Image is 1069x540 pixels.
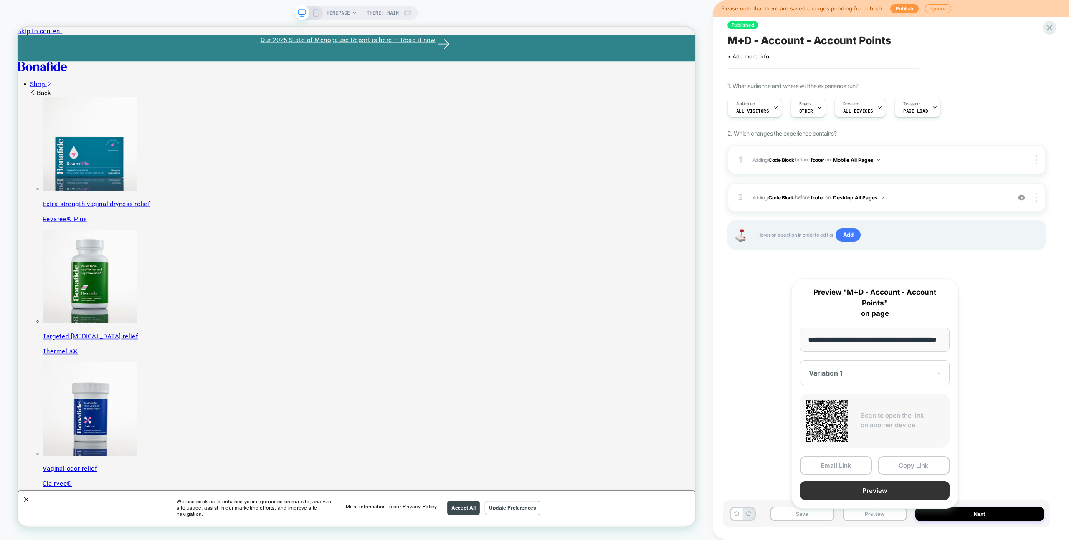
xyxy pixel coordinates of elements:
img: close [1036,155,1037,164]
span: BEFORE [795,156,809,163]
button: Save [770,507,834,521]
img: crossed eye [1018,194,1025,201]
p: Thermella® [33,427,904,439]
div: 2 [737,190,745,205]
span: footer [811,194,824,200]
span: Page Load [903,108,928,114]
img: Revaree Plus [33,94,159,219]
span: All Visitors [736,108,769,114]
p: Preview "M+D - Account - Account Points" on page [800,287,950,319]
button: Email Link [800,456,872,475]
img: Joystick [732,229,749,242]
b: Code Block [768,194,794,200]
span: Adding [752,156,794,163]
p: Revaree® Plus [33,250,904,262]
p: Targeted [MEDICAL_DATA] relief [33,407,904,419]
button: Copy Link [878,456,950,475]
span: Trigger [903,101,920,107]
button: Next [915,507,1044,521]
p: Scan to open the link on another device [861,411,943,430]
button: Ignore [925,4,951,13]
img: close [1036,193,1037,202]
span: OTHER [799,108,813,114]
span: 1. What audience and where will the experience run? [727,82,858,89]
span: HOMEPAGE [327,6,350,20]
b: Code Block [768,156,794,163]
span: footer [811,156,824,163]
span: BEFORE [795,194,809,200]
a: Revaree Plus Extra-strength vaginal dryness relief Revaree® Plus [33,94,904,262]
span: Adding [752,194,794,200]
img: down arrow [881,197,884,199]
button: Publish [890,4,919,13]
button: Preview [800,481,950,500]
div: 1 [737,152,745,167]
span: Published [727,21,758,29]
a: Shop [17,71,46,81]
span: Theme: MAIN [367,6,399,20]
span: Back [17,83,45,93]
span: Audience [736,101,755,107]
button: Mobile All Pages [833,155,880,165]
a: Thermella Targeted [MEDICAL_DATA] relief Thermella® [33,270,904,439]
span: Devices [843,101,859,107]
span: 2. Which changes the experience contains? [727,130,836,137]
span: Hover on a section in order to edit or [757,228,1037,242]
span: + Add more info [727,53,769,60]
span: on [825,193,831,202]
span: on [825,155,831,164]
img: Thermella [33,270,159,396]
span: Add [836,228,861,242]
img: down arrow [877,159,880,161]
span: Pages [799,101,811,107]
button: Desktop All Pages [833,192,884,203]
span: ALL DEVICES [843,108,873,114]
span: Shop [17,71,36,81]
span: M+D - Account - Account Points [727,34,892,47]
p: Extra-strength vaginal dryness relief [33,230,904,242]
